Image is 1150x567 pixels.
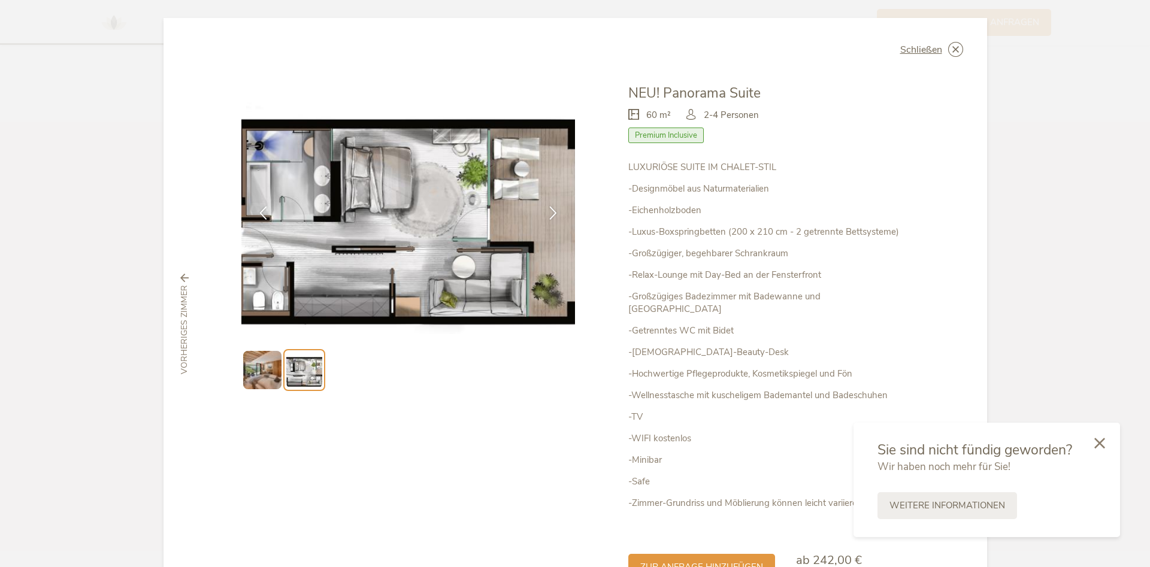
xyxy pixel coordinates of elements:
[889,499,1005,512] span: Weitere Informationen
[628,204,909,217] p: -Eichenholzboden
[877,460,1010,474] span: Wir haben noch mehr für Sie!
[286,352,322,388] img: Preview
[628,346,909,359] p: -[DEMOGRAPHIC_DATA]-Beauty-Desk
[628,497,909,510] p: -Zimmer-Grundriss und Möblierung können leicht variieren
[628,325,909,337] p: -Getrenntes WC mit Bidet
[628,432,909,445] p: -WIFI kostenlos
[628,161,909,174] p: LUXURIÖSE SUITE IM CHALET-STIL
[628,226,909,238] p: -Luxus-Boxspringbetten (200 x 210 cm - 2 getrennte Bettsysteme)
[628,269,909,281] p: -Relax-Lounge mit Day-Bed an der Fensterfront
[628,454,909,466] p: -Minibar
[877,492,1017,519] a: Weitere Informationen
[178,285,190,374] span: vorheriges Zimmer
[877,441,1072,459] span: Sie sind nicht fündig geworden?
[628,183,909,195] p: -Designmöbel aus Naturmaterialien
[628,475,909,488] p: -Safe
[628,290,909,316] p: -Großzügiges Badezimmer mit Badewanne und [GEOGRAPHIC_DATA]
[628,411,909,423] p: -TV
[241,84,576,334] img: NEU! Panorama Suite
[243,351,282,389] img: Preview
[628,389,909,402] p: -Wellnesstasche mit kuscheligem Bademantel und Badeschuhen
[628,247,909,260] p: -Großzügiger, begehbarer Schrankraum
[628,128,704,143] span: Premium Inclusive
[628,368,909,380] p: -Hochwertige Pflegeprodukte, Kosmetikspiegel und Fön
